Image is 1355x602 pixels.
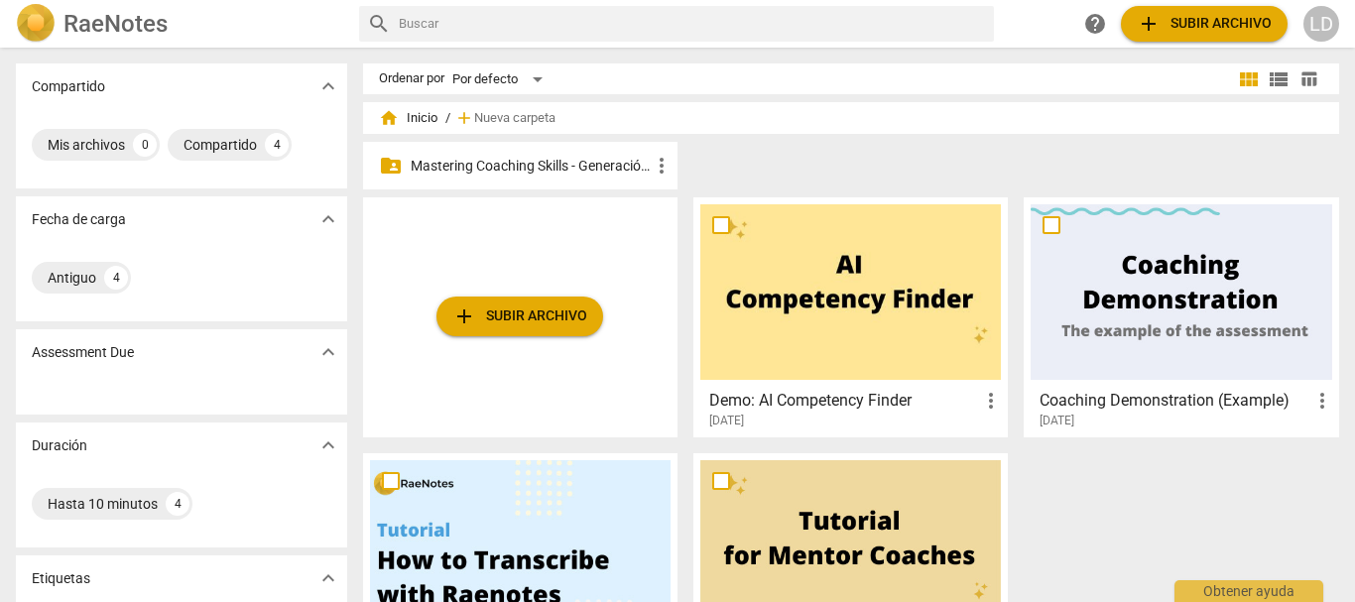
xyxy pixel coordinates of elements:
p: Compartido [32,76,105,97]
div: Antiguo [48,268,96,288]
span: more_vert [979,389,1003,413]
span: help [1083,12,1107,36]
p: Fecha de carga [32,209,126,230]
h3: Demo: AI Competency Finder [709,389,979,413]
span: table_chart [1299,69,1318,88]
div: 4 [166,492,189,516]
span: more_vert [650,154,674,178]
p: Etiquetas [32,568,90,589]
span: expand_more [316,74,340,98]
div: Hasta 10 minutos [48,494,158,514]
button: Cuadrícula [1234,64,1264,94]
span: expand_more [316,566,340,590]
h3: Coaching Demonstration (Example) [1040,389,1309,413]
button: Subir [436,297,603,336]
span: Nueva carpeta [474,111,555,126]
button: Mostrar más [313,71,343,101]
button: Lista [1264,64,1293,94]
p: Mastering Coaching Skills - Generación 31 [411,156,650,177]
span: expand_more [316,433,340,457]
div: 4 [104,266,128,290]
div: 4 [265,133,289,157]
div: 0 [133,133,157,157]
div: Compartido [184,135,257,155]
div: Obtener ayuda [1174,580,1323,602]
span: Subir archivo [452,304,587,328]
span: view_module [1237,67,1261,91]
a: Coaching Demonstration (Example)[DATE] [1031,204,1331,428]
span: add [454,108,474,128]
span: view_list [1267,67,1291,91]
span: home [379,108,399,128]
h2: RaeNotes [63,10,168,38]
span: add [452,304,476,328]
span: / [445,111,450,126]
button: Mostrar más [313,430,343,460]
span: folder_shared [379,154,403,178]
p: Assessment Due [32,342,134,363]
button: Mostrar más [313,563,343,593]
button: Tabla [1293,64,1323,94]
button: Subir [1121,6,1288,42]
span: [DATE] [1040,413,1074,429]
a: Obtener ayuda [1077,6,1113,42]
a: LogoRaeNotes [16,4,343,44]
span: [DATE] [709,413,744,429]
p: Duración [32,435,87,456]
span: expand_more [316,340,340,364]
span: expand_more [316,207,340,231]
span: add [1137,12,1161,36]
input: Buscar [399,8,987,40]
a: Demo: AI Competency Finder[DATE] [700,204,1001,428]
button: Mostrar más [313,337,343,367]
button: LD [1303,6,1339,42]
div: Ordenar por [379,71,444,86]
button: Mostrar más [313,204,343,234]
span: Subir archivo [1137,12,1272,36]
span: search [367,12,391,36]
div: Mis archivos [48,135,125,155]
img: Logo [16,4,56,44]
span: more_vert [1310,389,1334,413]
div: Por defecto [452,63,550,95]
span: Inicio [379,108,437,128]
